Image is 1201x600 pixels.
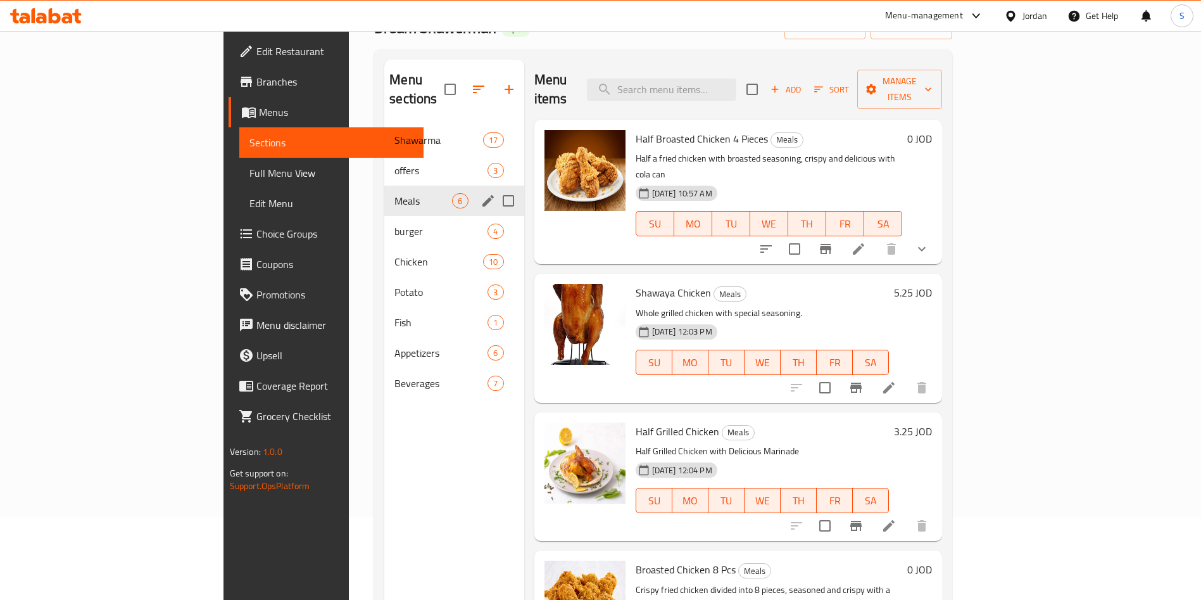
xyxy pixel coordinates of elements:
[229,219,424,249] a: Choice Groups
[714,287,746,302] span: Meals
[256,378,414,393] span: Coverage Report
[229,67,424,97] a: Branches
[817,350,853,375] button: FR
[384,307,524,338] div: Fish1
[1179,9,1185,23] span: S
[841,511,871,541] button: Branch-specific-item
[826,211,864,236] button: FR
[885,8,963,23] div: Menu-management
[788,211,826,236] button: TH
[229,249,424,279] a: Coupons
[755,215,783,233] span: WE
[487,345,503,361] div: items
[907,130,932,148] h6: 0 JOD
[544,284,626,365] img: Shawaya Chicken
[769,82,803,97] span: Add
[384,120,524,404] nav: Menu sections
[674,211,712,236] button: MO
[793,215,821,233] span: TH
[384,277,524,307] div: Potato3
[677,492,703,510] span: MO
[394,132,483,148] span: Shawarma
[750,354,776,372] span: WE
[739,76,765,103] span: Select section
[810,234,841,264] button: Branch-specific-item
[822,354,848,372] span: FR
[384,155,524,186] div: offers3
[781,236,808,262] span: Select to update
[812,513,838,539] span: Select to update
[714,492,739,510] span: TU
[636,350,672,375] button: SU
[494,74,524,105] button: Add section
[263,444,282,460] span: 1.0.0
[488,286,503,298] span: 3
[394,254,483,269] span: Chicken
[636,151,903,182] p: Half a fried chicken with broasted seasoning, crispy and delicious with cola can
[853,488,889,513] button: SA
[781,488,817,513] button: TH
[229,97,424,127] a: Menus
[229,36,424,67] a: Edit Restaurant
[858,354,884,372] span: SA
[672,488,708,513] button: MO
[739,564,770,578] span: Meals
[717,215,745,233] span: TU
[479,191,498,210] button: edit
[384,338,524,368] div: Appetizers6
[857,70,942,109] button: Manage items
[814,82,849,97] span: Sort
[745,488,781,513] button: WE
[488,317,503,329] span: 1
[858,492,884,510] span: SA
[647,188,717,200] span: [DATE] 10:57 AM
[230,478,310,494] a: Support.OpsPlatform
[795,20,855,35] span: import
[636,129,768,148] span: Half Broasted Chicken 4 Pieces
[708,488,745,513] button: TU
[636,211,674,236] button: SU
[394,315,487,330] span: Fish
[907,561,932,578] h6: 0 JOD
[484,134,503,146] span: 17
[771,132,803,147] span: Meals
[907,373,937,403] button: delete
[256,348,414,363] span: Upsell
[914,241,929,257] svg: Show Choices
[229,310,424,340] a: Menu disclaimer
[394,193,452,208] span: Meals
[770,132,803,148] div: Meals
[587,79,736,101] input: search
[384,246,524,277] div: Chicken10
[484,256,503,268] span: 10
[677,354,703,372] span: MO
[750,211,788,236] button: WE
[831,215,859,233] span: FR
[437,76,463,103] span: Select all sections
[867,73,932,105] span: Manage items
[841,373,871,403] button: Branch-specific-item
[249,196,414,211] span: Edit Menu
[394,284,487,300] span: Potato
[806,80,857,99] span: Sort items
[487,163,503,178] div: items
[647,326,717,338] span: [DATE] 12:03 PM
[881,518,896,533] a: Edit menu item
[822,492,848,510] span: FR
[672,350,708,375] button: MO
[722,425,755,440] div: Meals
[394,345,487,361] span: Appetizers
[487,376,503,391] div: items
[812,374,838,401] span: Select to update
[894,284,932,302] h6: 5.25 JOD
[249,165,414,181] span: Full Menu View
[881,380,896,395] a: Edit menu item
[636,422,719,441] span: Half Grilled Chicken
[488,226,503,238] span: 4
[384,368,524,399] div: Beverages7
[636,305,890,321] p: Whole grilled chicken with special seasoning.
[636,488,672,513] button: SU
